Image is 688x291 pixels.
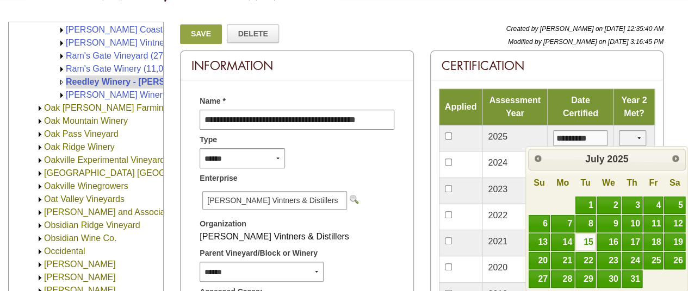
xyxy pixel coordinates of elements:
img: Expand Oakville Experimental Vineyard [36,156,44,165]
a: 4 [643,197,664,214]
a: Obsidian Ridge Vineyard [44,220,140,230]
a: Oakville Experimental Vineyard [44,155,165,165]
a: 20 [529,252,550,269]
span: Type [200,134,217,145]
a: [PERSON_NAME] and Associates [44,207,177,217]
a: Oat Valley Vineyards [44,194,125,204]
td: Date Certified [547,89,613,125]
img: Expand Oak Knoll Farming [36,104,44,112]
a: Delete [227,24,279,43]
span: Sunday [534,178,544,187]
span: 2025 [607,154,628,165]
span: Prev [534,154,542,163]
img: Expand Oat Valley Vineyards [36,195,44,204]
a: Oak Ridge Winery [44,142,115,151]
div: Certification [431,51,663,80]
a: [PERSON_NAME] [44,273,116,282]
span: 2025 [488,132,507,141]
td: Year 2 Met? [613,89,655,125]
a: 2 [597,197,621,214]
img: Expand O'Neill Vintners Estate Vineyard (46.00) [58,39,66,47]
span: Friday [649,178,658,187]
a: 11 [643,215,664,232]
a: 25 [643,252,664,269]
a: [GEOGRAPHIC_DATA] [GEOGRAPHIC_DATA] [44,168,228,178]
a: 19 [664,233,685,251]
img: Expand Oddone Vineyard [36,261,44,269]
img: Expand Obsidian Wine Co. [36,235,44,243]
span: [PERSON_NAME] Vintners & Distillers [202,191,347,210]
a: Oak [PERSON_NAME] Farming [44,103,169,112]
a: Prev [530,150,547,168]
img: Expand Ram's Gate Winery (11,000.00) [58,65,66,73]
img: Expand Occidental [36,248,44,256]
a: [PERSON_NAME] Vintners Estate Vineyard (46.00) [66,38,265,47]
span: Saturday [670,178,680,187]
a: 28 [551,270,574,288]
span: 2023 [488,185,507,194]
a: [PERSON_NAME] [44,260,116,269]
a: 6 [529,215,550,232]
img: Expand Ram's Gate Vineyard (27.00) [58,52,66,60]
a: Oakville Winegrowers [44,181,128,191]
span: Organization [200,218,246,230]
a: 9 [597,215,621,232]
td: Applied [439,89,482,125]
span: Tuesday [580,178,590,187]
span: 2020 [488,263,507,272]
img: Expand Odmann Vineyard [36,274,44,282]
span: July [585,154,604,165]
a: Ram's Gate Winery (11,000.00) [66,64,188,73]
span: 2024 [488,158,507,167]
a: 24 [622,252,642,269]
a: 16 [597,233,621,251]
span: 2022 [488,211,507,220]
img: Expand Oak Pass Vineyard [36,130,44,138]
img: Expand Obregon and Associates [36,208,44,217]
a: [PERSON_NAME] Coastal Estate Vineyards (124.00) [66,25,272,34]
a: Occidental [44,246,85,256]
img: Expand Oak Mountain Winery [36,117,44,125]
a: Oak Pass Vineyard [44,129,119,138]
a: 8 [575,215,596,232]
a: 1 [575,197,596,214]
a: 10 [622,215,642,232]
a: 7 [551,215,574,232]
img: Expand Robert Hall Winery (200,000.00) [58,91,66,99]
span: Thursday [627,178,637,187]
a: 17 [622,233,642,251]
a: 3 [622,197,642,214]
a: [PERSON_NAME] Winery (200,000.00) [66,90,219,99]
span: Next [671,154,680,163]
a: 15 [575,233,596,251]
a: Ram's Gate Vineyard (27.00) [66,51,178,60]
a: 22 [575,252,596,269]
a: 21 [551,252,574,269]
a: 31 [622,270,642,288]
img: Expand O'Neill Coastal Estate Vineyards (124.00) [58,26,66,34]
span: Name * [200,96,225,107]
span: Monday [556,178,569,187]
a: Next [667,150,684,168]
span: Enterprise [200,173,237,184]
a: 14 [551,233,574,251]
a: Reedley Winery - [PERSON_NAME] Vintners & Distillers (10,500,000.00) [66,77,360,86]
img: Expand Obsidian Ridge Vineyard [36,222,44,230]
img: Expand Oak Ridge Winery [36,143,44,151]
a: 5 [664,197,685,214]
span: Created by [PERSON_NAME] on [DATE] 12:35:40 AM Modified by [PERSON_NAME] on [DATE] 3:16:45 PM [506,25,664,46]
img: Expand Oakville Ranch Vineyards [36,169,44,178]
img: Expand Oakville Winegrowers [36,182,44,191]
a: 30 [597,270,621,288]
a: 27 [529,270,550,288]
span: Parent Vineyard/Block or Winery [200,248,318,259]
span: 2021 [488,237,507,246]
a: 18 [643,233,664,251]
a: 23 [597,252,621,269]
a: Obsidian Wine Co. [44,233,116,243]
div: Information [181,51,413,80]
td: Assessment Year [482,89,548,125]
a: Save [180,24,221,44]
a: 13 [529,233,550,251]
span: Wednesday [602,178,615,187]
